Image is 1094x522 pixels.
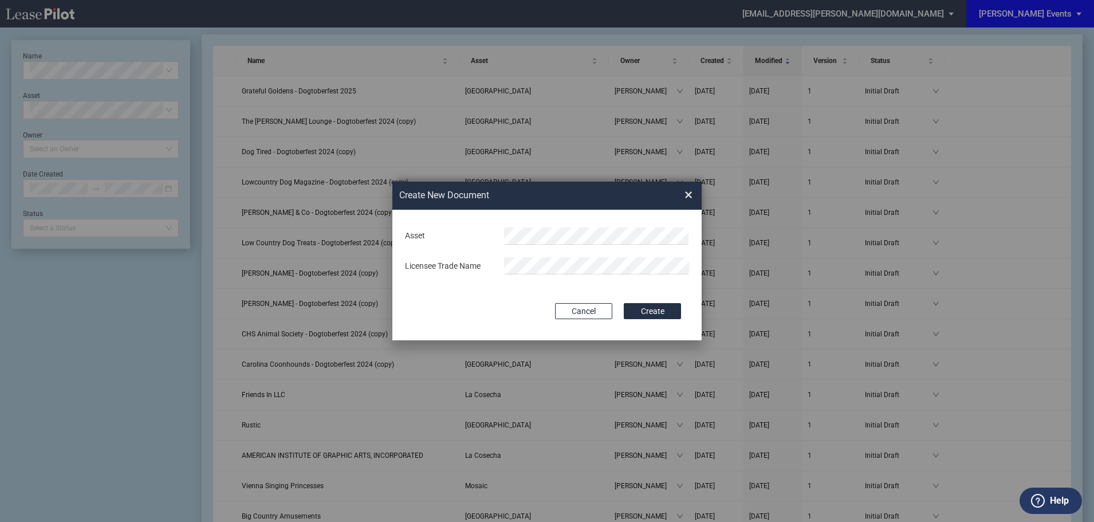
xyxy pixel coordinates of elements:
[555,303,612,319] button: Cancel
[1050,493,1069,508] label: Help
[624,303,681,319] button: Create
[398,261,497,272] div: Licensee Trade Name
[504,257,689,274] input: Licensee Trade Name
[399,189,643,202] h2: Create New Document
[398,230,497,242] div: Asset
[684,186,692,205] span: ×
[392,182,702,340] md-dialog: Create New ...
